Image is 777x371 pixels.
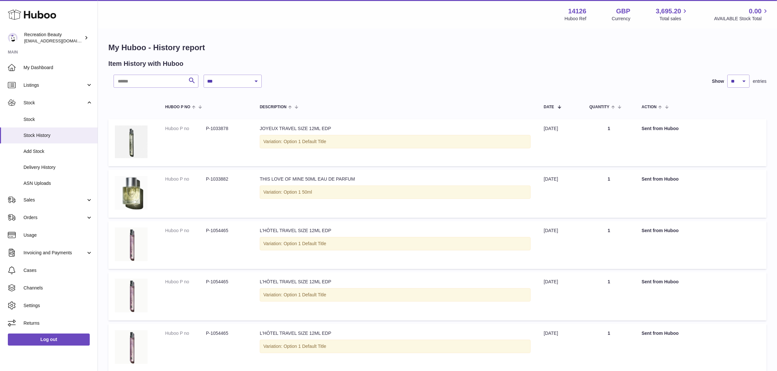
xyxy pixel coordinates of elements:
[714,16,769,22] span: AVAILABLE Stock Total
[583,221,635,269] td: 1
[24,32,83,44] div: Recreation Beauty
[583,119,635,166] td: 1
[23,197,86,203] span: Sales
[712,78,724,84] label: Show
[616,7,630,16] strong: GBP
[23,148,93,155] span: Add Stock
[642,126,679,131] strong: Sent from Huboo
[23,132,93,139] span: Stock History
[612,16,630,22] div: Currency
[642,105,657,109] span: Action
[714,7,769,22] a: 0.00 AVAILABLE Stock Total
[583,170,635,218] td: 1
[253,221,537,269] td: L'HÔTEL TRAVEL SIZE 12ML EDP
[24,38,96,43] span: [EMAIL_ADDRESS][DOMAIN_NAME]
[23,180,93,186] span: ASN Uploads
[537,272,583,320] td: [DATE]
[206,176,247,182] dd: P-1033882
[165,126,206,132] dt: Huboo P no
[537,170,583,218] td: [DATE]
[565,16,586,22] div: Huboo Ref
[568,7,586,16] strong: 14126
[253,119,537,166] td: JOYEUX TRAVEL SIZE 12ML EDP
[23,285,93,291] span: Channels
[165,228,206,234] dt: Huboo P no
[165,330,206,336] dt: Huboo P no
[108,42,767,53] h1: My Huboo - History report
[23,100,86,106] span: Stock
[660,16,689,22] span: Total sales
[583,272,635,320] td: 1
[642,331,679,336] strong: Sent from Huboo
[165,105,190,109] span: Huboo P no
[260,105,287,109] span: Description
[206,126,247,132] dd: P-1033878
[23,250,86,256] span: Invoicing and Payments
[260,288,531,302] div: Variation: Option 1 Default Title
[23,116,93,123] span: Stock
[23,303,93,309] span: Settings
[656,7,689,22] a: 3,695.20 Total sales
[115,330,148,364] img: L_Hotel12mlEDP.jpg
[253,170,537,218] td: THIS LOVE OF MINE 50ML EAU DE PARFUM
[8,334,90,345] a: Log out
[206,279,247,285] dd: P-1054465
[260,340,531,353] div: Variation: Option 1 Default Title
[537,221,583,269] td: [DATE]
[23,164,93,171] span: Delivery History
[642,228,679,233] strong: Sent from Huboo
[589,105,609,109] span: Quantity
[206,330,247,336] dd: P-1054465
[23,215,86,221] span: Orders
[23,65,93,71] span: My Dashboard
[115,279,148,312] img: L_Hotel12mlEDP.jpg
[260,237,531,250] div: Variation: Option 1 Default Title
[23,82,86,88] span: Listings
[165,279,206,285] dt: Huboo P no
[115,228,148,261] img: L_Hotel12mlEDP.jpg
[260,135,531,148] div: Variation: Option 1 Default Title
[23,320,93,326] span: Returns
[537,119,583,166] td: [DATE]
[753,78,767,84] span: entries
[23,232,93,238] span: Usage
[544,105,554,109] span: Date
[642,279,679,284] strong: Sent from Huboo
[8,33,18,43] img: internalAdmin-14126@internal.huboo.com
[165,176,206,182] dt: Huboo P no
[749,7,762,16] span: 0.00
[206,228,247,234] dd: P-1054465
[253,272,537,320] td: L'HÔTEL TRAVEL SIZE 12ML EDP
[642,176,679,182] strong: Sent from Huboo
[115,176,148,210] img: Thisloveofmine50mledp.jpg
[260,185,531,199] div: Variation: Option 1 50ml
[108,59,183,68] h2: Item History with Huboo
[23,267,93,274] span: Cases
[656,7,681,16] span: 3,695.20
[115,126,148,158] img: Joyeux-Bottle.jpg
